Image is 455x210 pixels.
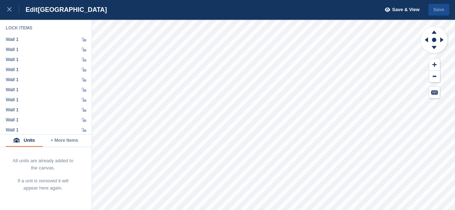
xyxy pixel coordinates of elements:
[428,4,449,16] button: Save
[6,57,19,62] div: Wall 1
[6,77,19,83] div: Wall 1
[6,127,19,133] div: Wall 1
[6,25,86,31] div: Lock Items
[6,97,19,103] div: Wall 1
[6,37,19,42] div: Wall 1
[429,59,440,71] button: Zoom In
[43,135,86,147] button: + More Items
[6,67,19,73] div: Wall 1
[19,5,107,14] div: Edit [GEOGRAPHIC_DATA]
[6,47,19,52] div: Wall 1
[12,177,74,192] p: If a unit is removed it will appear here again.
[381,4,420,16] button: Save & View
[6,117,19,123] div: Wall 1
[6,135,43,147] button: Units
[12,157,74,172] p: All units are already added to the canvas.
[6,87,19,93] div: Wall 1
[429,87,440,98] button: Keyboard Shortcuts
[6,107,19,113] div: Wall 1
[429,71,440,83] button: Zoom Out
[392,6,419,13] span: Save & View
